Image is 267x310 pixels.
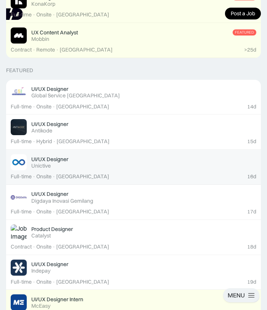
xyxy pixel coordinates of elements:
[6,255,261,290] a: Job ImageUI/UX DesignerIndepay19dFull-time·Onsite·[GEOGRAPHIC_DATA]
[11,208,32,215] div: Full-time
[231,10,255,17] div: Post a Job
[52,103,55,110] div: ·
[11,138,32,145] div: Full-time
[11,244,32,250] div: Contract
[36,244,52,250] div: Onsite
[32,279,36,285] div: ·
[31,92,120,99] div: Global Service [GEOGRAPHIC_DATA]
[6,115,261,150] a: Job ImageUI/UX DesignerAntikode15dFull-time·Hybrid·[GEOGRAPHIC_DATA]
[36,173,52,180] div: Onsite
[31,296,83,303] div: UI/UX Designer Intern
[52,244,55,250] div: ·
[11,103,32,110] div: Full-time
[11,119,27,135] img: Job Image
[31,191,68,197] div: UI/UX Designer
[6,150,261,185] a: Job ImageUI/UX DesignerUnictive16dFull-time·Onsite·[GEOGRAPHIC_DATA]
[225,8,261,19] a: Post a Job
[31,156,68,163] div: UI/UX Designer
[247,279,256,285] div: 19d
[56,47,59,53] div: ·
[60,47,113,53] div: [GEOGRAPHIC_DATA]
[36,11,52,18] div: Onsite
[31,163,51,169] div: Unictive
[247,138,256,145] div: 15d
[244,47,256,53] div: >25d
[36,103,52,110] div: Onsite
[57,138,110,145] div: [GEOGRAPHIC_DATA]
[31,268,50,274] div: Indepay
[31,1,55,7] div: KonaKorp
[6,23,261,58] a: Job ImageUX Content AnalystFeaturedMobbin>25dContract·Remote·[GEOGRAPHIC_DATA]
[52,279,55,285] div: ·
[36,208,52,215] div: Onsite
[247,173,256,180] div: 16d
[247,208,256,215] div: 17d
[228,291,245,299] div: MENU
[11,154,27,170] img: Job Image
[11,173,32,180] div: Full-time
[31,29,78,36] div: UX Content Analyst
[11,224,27,241] img: Job Image
[31,36,49,42] div: Mobbin
[235,30,254,35] div: Featured
[52,11,55,18] div: ·
[11,84,27,100] img: Job Image
[36,279,52,285] div: Onsite
[32,208,36,215] div: ·
[56,11,109,18] div: [GEOGRAPHIC_DATA]
[11,279,32,285] div: Full-time
[31,128,52,134] div: Antikode
[247,244,256,250] div: 18d
[56,173,109,180] div: [GEOGRAPHIC_DATA]
[32,47,36,53] div: ·
[11,27,27,44] img: Job Image
[32,138,36,145] div: ·
[31,198,93,204] div: Digdaya Inovasi Gemilang
[36,138,52,145] div: Hybrid
[6,185,261,220] a: Job ImageUI/UX DesignerDigdaya Inovasi Gemilang17dFull-time·Onsite·[GEOGRAPHIC_DATA]
[52,173,55,180] div: ·
[11,189,27,205] img: Job Image
[31,303,50,309] div: McEasy
[31,226,73,232] div: Product Designer
[247,103,256,110] div: 14d
[56,244,109,250] div: [GEOGRAPHIC_DATA]
[6,220,261,255] a: Job ImageProduct DesignerCatalyst18dContract·Onsite·[GEOGRAPHIC_DATA]
[36,47,55,53] div: Remote
[31,86,68,92] div: UI/UX Designer
[52,208,55,215] div: ·
[31,232,51,239] div: Catalyst
[32,244,36,250] div: ·
[11,47,32,53] div: Contract
[31,121,68,128] div: UI/UX Designer
[6,80,261,115] a: Job ImageUI/UX DesignerGlobal Service [GEOGRAPHIC_DATA]14dFull-time·Onsite·[GEOGRAPHIC_DATA]
[56,279,109,285] div: [GEOGRAPHIC_DATA]
[6,67,33,74] div: Featured
[56,103,109,110] div: [GEOGRAPHIC_DATA]
[53,138,56,145] div: ·
[11,260,27,276] img: Job Image
[32,173,36,180] div: ·
[56,208,109,215] div: [GEOGRAPHIC_DATA]
[32,103,36,110] div: ·
[31,261,68,268] div: UI/UX Designer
